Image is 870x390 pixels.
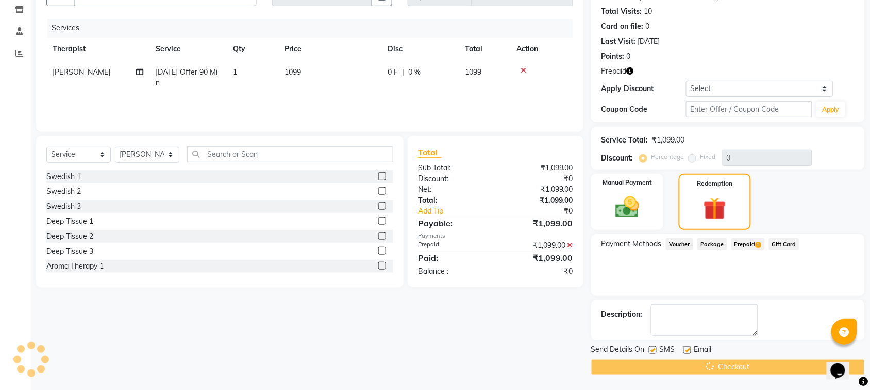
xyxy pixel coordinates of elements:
[149,38,227,61] th: Service
[388,67,398,78] span: 0 F
[660,344,675,357] span: SMS
[495,163,581,173] div: ₹1,099.00
[46,186,81,197] div: Swedish 2
[495,252,581,264] div: ₹1,099.00
[827,349,860,380] iframe: chat widget
[410,252,496,264] div: Paid:
[402,67,404,78] span: |
[700,152,716,162] label: Fixed
[46,38,149,61] th: Therapist
[601,36,636,47] div: Last Visit:
[601,239,662,250] span: Payment Methods
[47,19,581,38] div: Services
[410,206,510,217] a: Add Tip
[410,184,496,195] div: Net:
[410,266,496,277] div: Balance :
[46,231,93,242] div: Deep Tissue 2
[227,38,278,61] th: Qty
[756,242,761,249] span: 1
[495,173,581,184] div: ₹0
[46,216,93,227] div: Deep Tissue 1
[652,135,685,146] div: ₹1,099.00
[46,261,104,272] div: Aroma Therapy 1
[410,195,496,206] div: Total:
[495,266,581,277] div: ₹0
[608,193,647,221] img: _cash.svg
[381,38,459,61] th: Disc
[697,179,733,188] label: Redemption
[233,67,237,77] span: 1
[696,194,733,223] img: _gift.svg
[495,195,581,206] div: ₹1,099.00
[465,67,481,77] span: 1099
[603,178,652,187] label: Manual Payment
[651,152,684,162] label: Percentage
[408,67,421,78] span: 0 %
[694,344,712,357] span: Email
[410,240,496,251] div: Prepaid
[46,201,81,212] div: Swedish 3
[601,6,642,17] div: Total Visits:
[187,146,393,162] input: Search or Scan
[601,21,644,32] div: Card on file:
[697,238,727,250] span: Package
[410,173,496,184] div: Discount:
[601,83,686,94] div: Apply Discount
[418,147,442,158] span: Total
[156,67,217,87] span: [DATE] Offer 90 Min
[686,101,812,117] input: Enter Offer / Coupon Code
[510,38,573,61] th: Action
[816,102,846,117] button: Apply
[495,184,581,195] div: ₹1,099.00
[46,171,81,182] div: Swedish 1
[601,153,633,164] div: Discount:
[285,67,301,77] span: 1099
[495,217,581,229] div: ₹1,099.00
[644,6,652,17] div: 10
[410,163,496,173] div: Sub Total:
[638,36,660,47] div: [DATE]
[601,135,648,146] div: Service Total:
[495,240,581,251] div: ₹1,099.00
[601,66,627,77] span: Prepaid
[418,232,573,240] div: Payments
[769,238,800,250] span: Gift Card
[510,206,581,217] div: ₹0
[646,21,650,32] div: 0
[627,51,631,62] div: 0
[731,238,765,250] span: Prepaid
[601,309,643,320] div: Description:
[410,217,496,229] div: Payable:
[53,67,110,77] span: [PERSON_NAME]
[278,38,381,61] th: Price
[459,38,510,61] th: Total
[591,344,645,357] span: Send Details On
[601,51,625,62] div: Points:
[601,104,686,115] div: Coupon Code
[666,238,693,250] span: Voucher
[46,246,93,257] div: Deep Tissue 3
